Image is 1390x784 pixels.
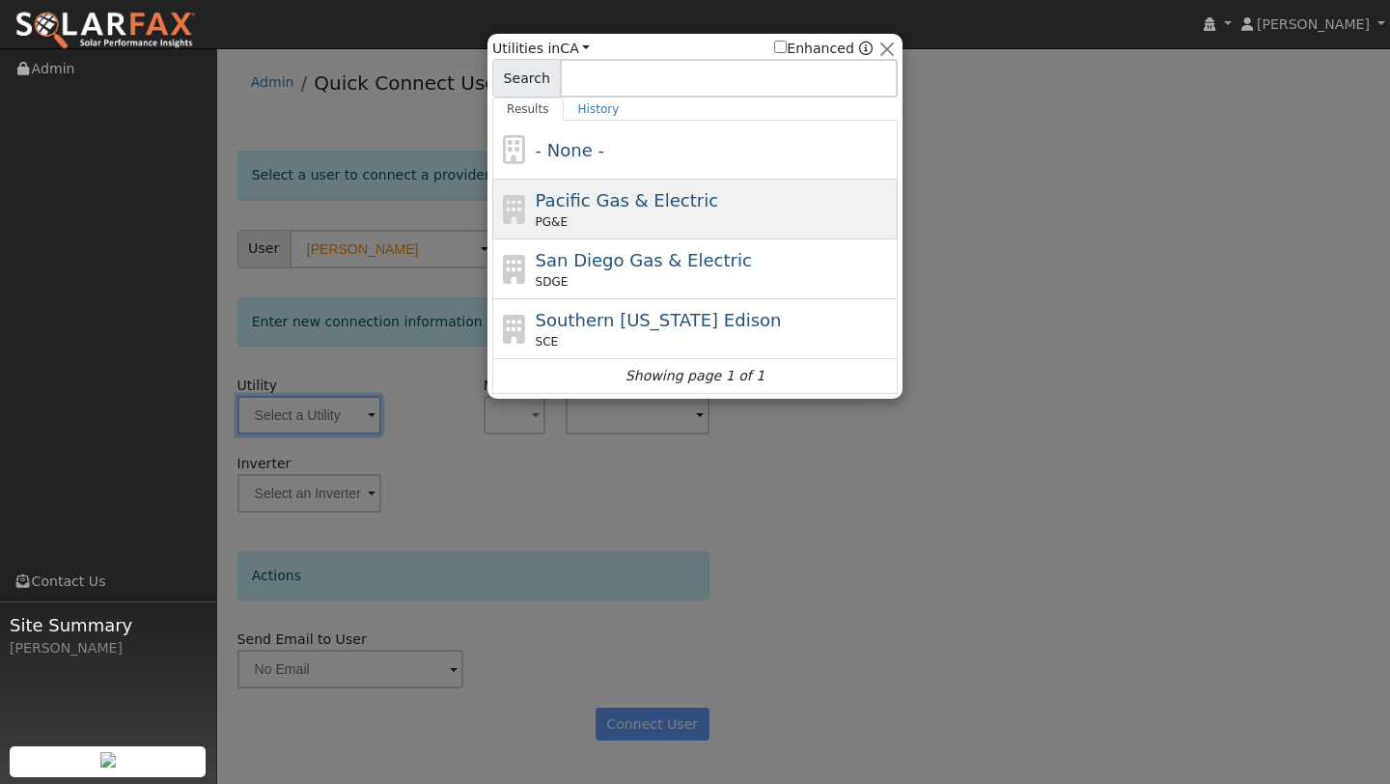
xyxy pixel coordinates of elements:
span: SDGE [536,273,569,291]
a: History [564,98,634,121]
input: Enhanced [774,41,787,53]
span: SCE [536,333,559,350]
img: retrieve [100,752,116,768]
span: San Diego Gas & Electric [536,250,752,270]
span: - None - [536,140,604,160]
i: Showing page 1 of 1 [625,366,764,386]
a: Enhanced Providers [859,41,873,56]
span: [PERSON_NAME] [1257,16,1370,32]
label: Enhanced [774,39,854,59]
div: [PERSON_NAME] [10,638,207,658]
a: CA [560,41,590,56]
span: Site Summary [10,612,207,638]
span: Pacific Gas & Electric [536,190,718,210]
span: PG&E [536,213,568,231]
span: Show enhanced providers [774,39,873,59]
span: Utilities in [492,39,590,59]
a: Results [492,98,564,121]
span: Search [492,59,561,98]
img: SolarFax [14,11,196,51]
span: Southern [US_STATE] Edison [536,310,782,330]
